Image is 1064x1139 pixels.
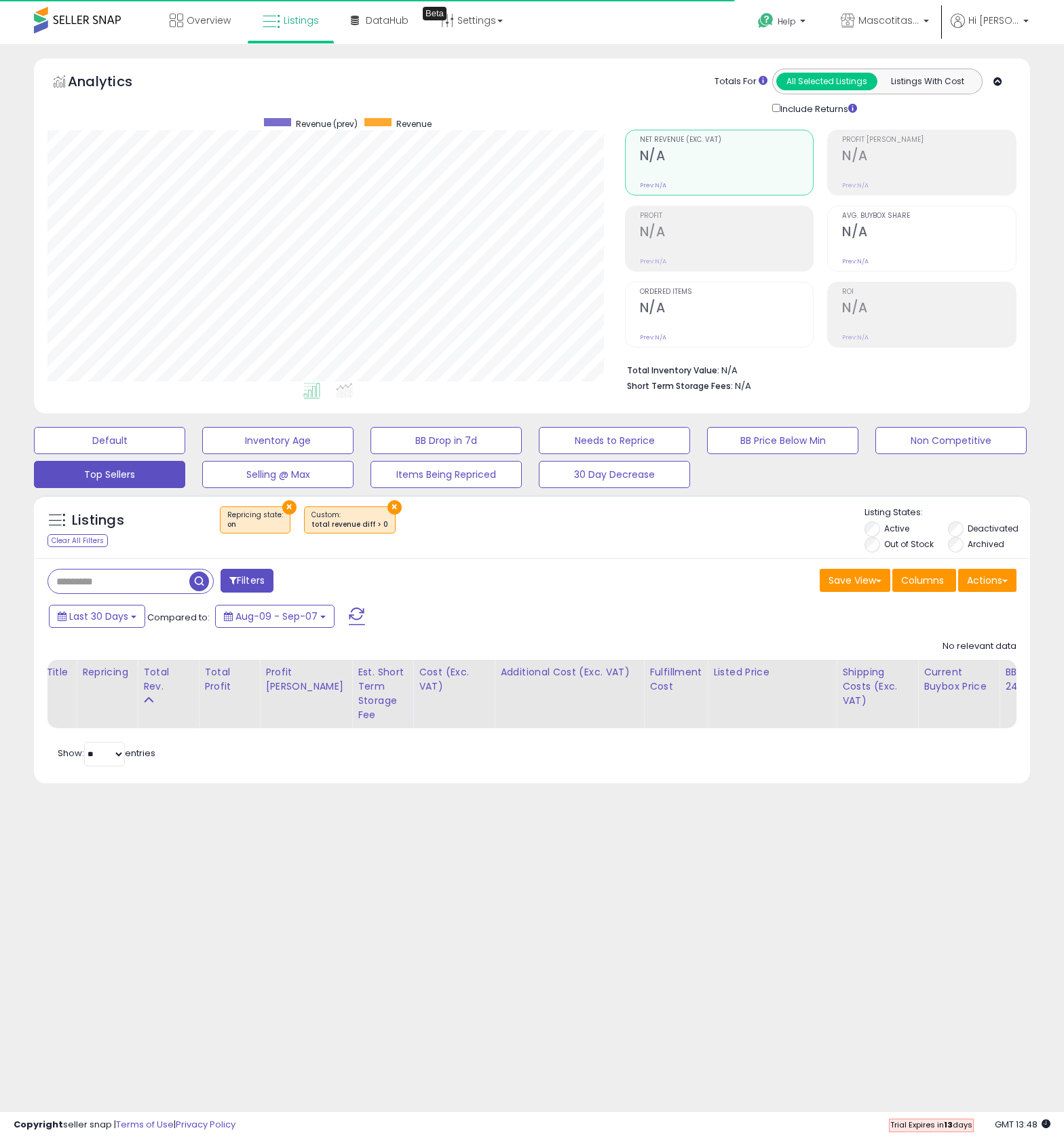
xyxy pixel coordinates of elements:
[423,7,446,20] div: Tooltip anchor
[842,181,869,189] small: Prev: N/A
[227,510,283,530] span: Repricing state :
[951,14,1029,44] a: Hi [PERSON_NAME]
[187,14,231,27] span: Overview
[778,16,796,27] span: Help
[68,72,159,94] h5: Analytics
[370,461,522,488] button: Items Being Repriced
[47,534,108,547] div: Clear All Filters
[640,288,814,296] span: Ordered Items
[884,523,909,534] label: Active
[842,333,869,341] small: Prev: N/A
[842,257,869,265] small: Prev: N/A
[284,14,319,27] span: Listings
[640,136,814,144] span: Net Revenue (Exc. VAT)
[735,379,751,392] span: N/A
[864,506,1030,519] p: Listing States:
[282,500,297,515] button: ×
[419,665,489,694] div: Cost (Exc. VAT)
[842,212,1016,220] span: Avg. Buybox Share
[143,665,193,694] div: Total Rev.
[901,574,944,587] span: Columns
[34,461,185,488] button: Top Sellers
[842,224,1016,242] h2: N/A
[46,665,71,679] div: Title
[968,523,1019,534] label: Deactivated
[311,510,388,530] span: Custom:
[215,605,335,628] button: Aug-09 - Sep-07
[707,427,858,454] button: BB Price Below Min
[311,520,388,529] div: total revenue diff > 0
[627,361,1007,377] li: N/A
[640,148,814,166] h2: N/A
[640,181,666,189] small: Prev: N/A
[842,136,1016,144] span: Profit [PERSON_NAME]
[884,538,934,550] label: Out of Stock
[366,14,408,27] span: DataHub
[757,12,774,29] i: Get Help
[776,73,877,90] button: All Selected Listings
[968,538,1004,550] label: Archived
[147,611,210,624] span: Compared to:
[539,427,690,454] button: Needs to Reprice
[396,118,432,130] span: Revenue
[627,380,733,392] b: Short Term Storage Fees:
[715,75,767,88] div: Totals For
[387,500,402,515] button: ×
[820,569,890,592] button: Save View
[358,665,407,722] div: Est. Short Term Storage Fee
[958,569,1016,592] button: Actions
[221,569,273,593] button: Filters
[858,14,919,27] span: Mascotitas a casa
[227,520,283,529] div: on
[649,665,702,694] div: Fulfillment Cost
[640,300,814,318] h2: N/A
[892,569,956,592] button: Columns
[842,665,912,708] div: Shipping Costs (Exc. VAT)
[34,427,185,454] button: Default
[924,665,993,694] div: Current Buybox Price
[204,665,254,694] div: Total Profit
[202,461,354,488] button: Selling @ Max
[943,640,1016,653] div: No relevant data
[842,148,1016,166] h2: N/A
[640,224,814,242] h2: N/A
[235,610,318,623] span: Aug-09 - Sep-07
[640,212,814,220] span: Profit
[842,288,1016,296] span: ROI
[842,300,1016,318] h2: N/A
[713,665,831,679] div: Listed Price
[627,365,719,376] b: Total Inventory Value:
[968,14,1019,27] span: Hi [PERSON_NAME]
[69,610,128,623] span: Last 30 Days
[82,665,132,679] div: Repricing
[370,427,522,454] button: BB Drop in 7d
[640,257,666,265] small: Prev: N/A
[877,73,978,90] button: Listings With Cost
[747,2,819,44] a: Help
[58,747,155,760] span: Show: entries
[296,118,358,130] span: Revenue (prev)
[72,511,124,530] h5: Listings
[49,605,145,628] button: Last 30 Days
[762,101,874,116] div: Include Returns
[202,427,354,454] button: Inventory Age
[265,665,346,694] div: Profit [PERSON_NAME]
[500,665,638,679] div: Additional Cost (Exc. VAT)
[875,427,1027,454] button: Non Competitive
[1005,665,1054,694] div: BB Share 24h.
[640,333,666,341] small: Prev: N/A
[539,461,690,488] button: 30 Day Decrease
